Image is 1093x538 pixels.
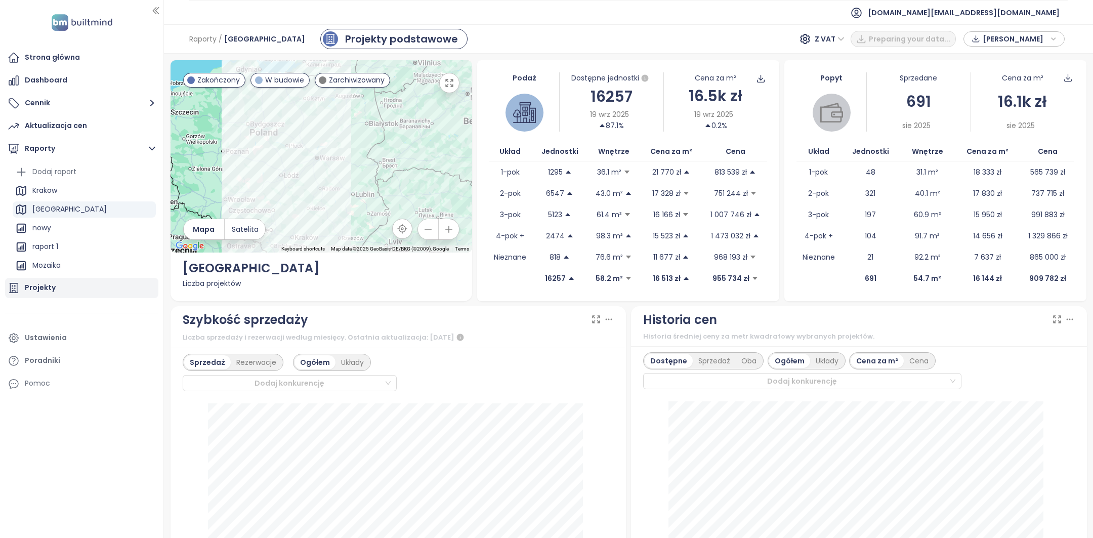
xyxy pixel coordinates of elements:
div: 16257 [560,85,663,108]
th: Wnętrze [901,142,954,161]
p: 31.1 m² [916,167,938,178]
a: Strona główna [5,48,158,68]
div: Pomoc [5,374,158,394]
p: 60.9 m² [914,209,941,220]
p: 76.6 m² [596,252,623,263]
span: [DOMAIN_NAME][EMAIL_ADDRESS][DOMAIN_NAME] [868,1,1060,25]
td: 4-pok + [796,225,840,246]
span: caret-up [565,169,572,176]
span: [PERSON_NAME] [983,31,1048,47]
button: Preparing your data... [851,31,956,47]
p: 18 333 zł [974,167,1001,178]
div: Dodaj raport [13,164,156,180]
div: Liczba projektów [183,278,460,289]
p: 17 830 zł [973,188,1002,199]
div: Ustawienia [25,332,67,344]
div: Dodaj raport [32,165,76,178]
p: 40.1 m² [915,188,940,199]
p: 16 166 zł [653,209,680,220]
span: caret-up [599,122,606,129]
span: caret-up [567,232,574,239]
a: Aktualizacja cen [5,116,158,136]
div: Sprzedaż [693,354,736,368]
td: 2-pok [796,183,840,204]
p: 17 328 zł [652,188,681,199]
button: Mapa [184,219,224,239]
div: Szybkość sprzedaży [183,310,308,329]
p: 61.4 m² [597,209,622,220]
div: nowy [32,222,51,234]
span: Satelita [232,224,259,235]
p: 1 007 746 zł [710,209,751,220]
td: 1-pok [489,161,531,183]
div: 16.5k zł [664,84,768,108]
img: house [513,101,536,124]
div: raport 1 [32,240,58,253]
span: caret-up [625,190,632,197]
p: 865 000 zł [1030,252,1066,263]
div: 87.1% [599,120,624,131]
span: Mapa [193,224,215,235]
p: 54.7 m² [913,273,941,284]
div: Sprzedane [867,72,971,84]
span: caret-up [566,190,573,197]
th: Układ [796,142,840,161]
p: 104 [865,230,876,241]
div: Aktualizacja cen [25,119,87,132]
span: Z VAT [815,31,845,47]
a: Poradniki [5,351,158,371]
p: 1 329 866 zł [1028,230,1068,241]
span: caret-up [704,122,711,129]
span: caret-up [753,211,761,218]
span: [GEOGRAPHIC_DATA] [224,30,305,48]
td: 2-pok [489,183,531,204]
div: Cena [904,354,934,368]
span: caret-up [563,254,570,261]
span: caret-down [749,254,756,261]
p: 1 473 032 zł [711,230,750,241]
div: button [969,31,1059,47]
th: Jednostki [840,142,901,161]
div: Dostępne [645,354,693,368]
p: 48 [866,167,875,178]
p: 991 883 zł [1031,209,1065,220]
p: 818 [550,252,561,263]
p: 15 950 zł [974,209,1002,220]
div: Pomoc [25,377,50,390]
span: / [219,30,222,48]
div: 0.2% [704,120,727,131]
p: 751 244 zł [714,188,748,199]
p: 91.7 m² [915,230,940,241]
th: Cena za m² [639,142,703,161]
span: caret-down [624,211,631,218]
a: Terms (opens in new tab) [455,246,469,252]
div: Cena za m² [851,354,904,368]
div: Rezerwacje [231,355,282,369]
div: Mozaika [32,259,61,272]
span: Zakończony [197,74,240,86]
div: Sprzedaż [184,355,231,369]
div: Mozaika [13,258,156,274]
div: Cena za m² [695,72,736,84]
p: 813 539 zł [714,167,747,178]
th: Cena [1021,142,1074,161]
td: 3-pok [796,204,840,225]
p: 5123 [548,209,562,220]
div: [GEOGRAPHIC_DATA] [32,203,107,216]
p: 21 [867,252,873,263]
span: caret-up [683,169,690,176]
p: 955 734 zł [712,273,749,284]
th: Cena [703,142,768,161]
p: 737 715 zł [1031,188,1064,199]
th: Jednostki [531,142,588,161]
span: W budowie [265,74,304,86]
div: Dostępne jednostki [560,72,663,85]
td: 1-pok [796,161,840,183]
div: Projekty [25,281,56,294]
span: caret-up [625,232,632,239]
a: Open this area in Google Maps (opens a new window) [173,239,206,253]
div: Ogółem [769,354,810,368]
p: 11 677 zł [653,252,680,263]
div: Dashboard [25,74,67,87]
div: raport 1 [13,239,156,255]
